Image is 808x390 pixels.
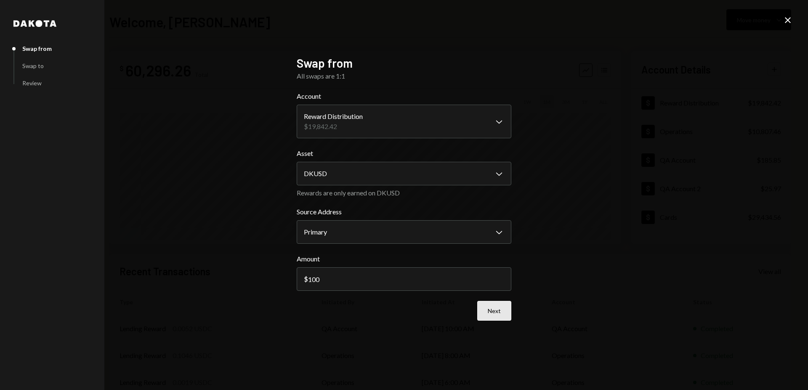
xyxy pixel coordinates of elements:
input: 0.00 [297,267,511,291]
div: All swaps are 1:1 [297,71,511,81]
div: Swap from [22,45,52,52]
h2: Swap from [297,55,511,71]
button: Source Address [297,220,511,244]
div: Review [22,79,42,87]
label: Asset [297,148,511,158]
div: $ [304,275,308,283]
button: Account [297,105,511,138]
label: Account [297,91,511,101]
div: Swap to [22,62,44,69]
button: Next [477,301,511,321]
div: Rewards are only earned on DKUSD [297,189,511,197]
button: Asset [297,162,511,185]
label: Amount [297,254,511,264]
label: Source Address [297,207,511,217]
